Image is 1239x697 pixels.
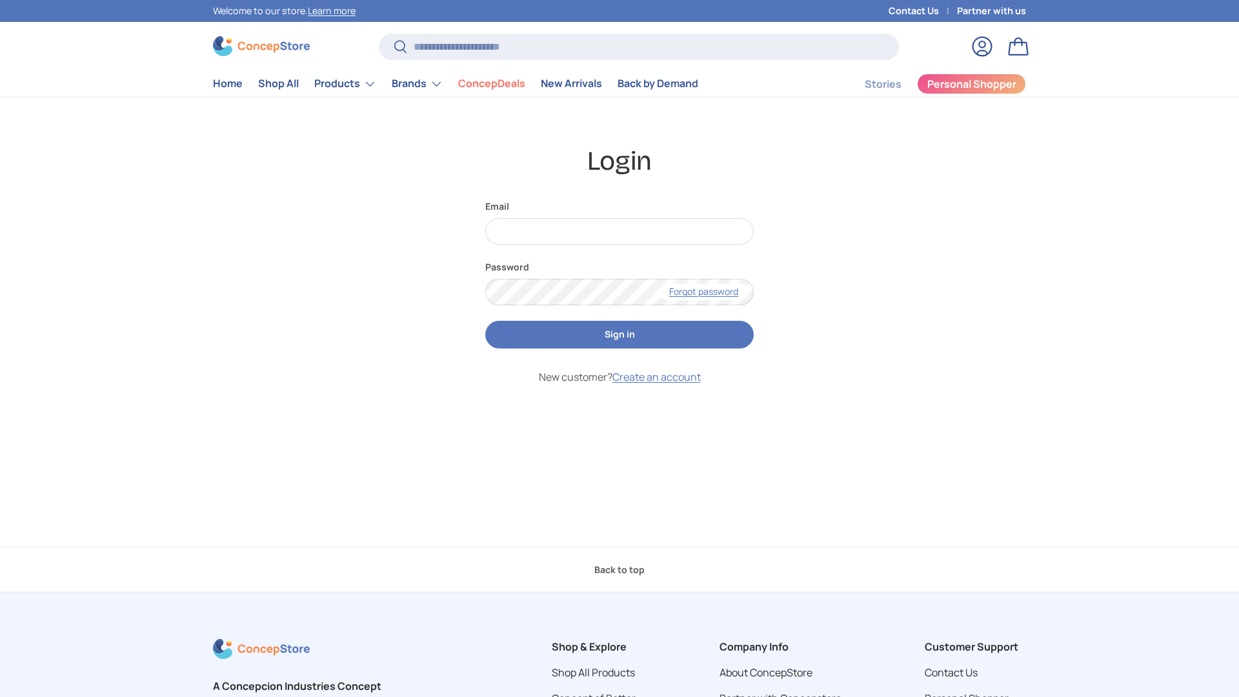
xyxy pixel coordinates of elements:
[618,71,698,96] a: Back by Demand
[925,665,978,680] a: Contact Us
[865,72,902,97] a: Stories
[213,4,356,18] p: Welcome to our store.
[384,71,450,97] summary: Brands
[485,260,754,274] label: Password
[612,370,701,384] a: Create an account
[552,665,635,680] a: Shop All Products
[392,71,443,97] a: Brands
[917,74,1026,94] a: Personal Shopper
[213,36,310,56] img: ConcepStore
[213,71,698,97] nav: Primary
[314,71,376,97] a: Products
[485,199,754,213] label: Email
[308,5,356,17] a: Learn more
[485,369,754,385] p: New customer?
[485,321,754,348] button: Sign in
[889,4,957,18] a: Contact Us
[258,71,299,96] a: Shop All
[213,144,1026,179] h1: Login
[213,678,468,694] h2: A Concepcion Industries Concept
[720,665,812,680] a: About ConcepStore
[927,79,1016,89] span: Personal Shopper
[213,71,243,96] a: Home
[957,4,1026,18] a: Partner with us
[541,71,602,96] a: New Arrivals
[834,71,1026,97] nav: Secondary
[458,71,525,96] a: ConcepDeals
[307,71,384,97] summary: Products
[659,284,749,300] a: Forgot password
[485,400,754,493] iframe: Social Login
